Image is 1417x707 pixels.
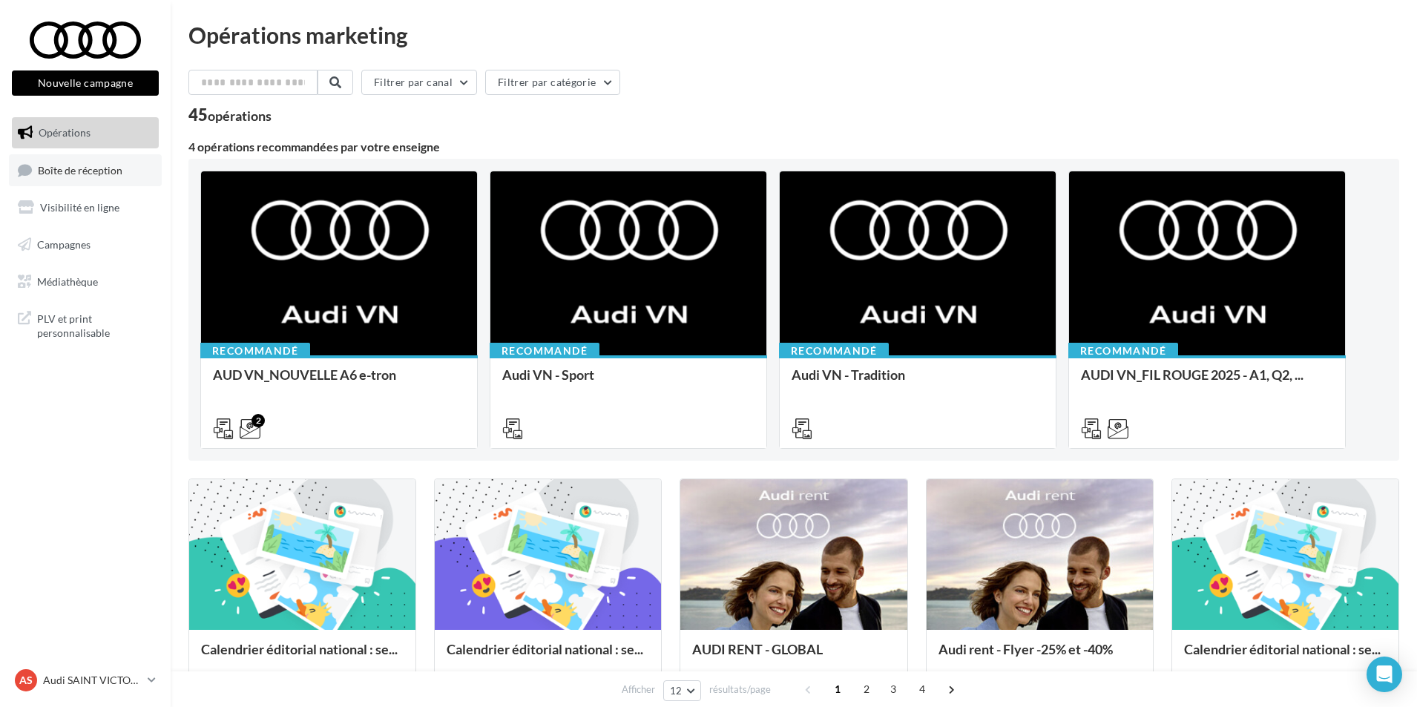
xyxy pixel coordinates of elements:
a: PLV et print personnalisable [9,303,162,346]
a: AS Audi SAINT VICTORET [12,666,159,694]
div: 4 opérations recommandées par votre enseigne [188,141,1399,153]
button: Filtrer par catégorie [485,70,620,95]
span: AUD VN_NOUVELLE A6 e-tron [213,366,396,383]
div: Recommandé [1068,343,1178,359]
div: Recommandé [490,343,599,359]
div: 45 [188,107,272,123]
span: Audi VN - Sport [502,366,594,383]
span: PLV et print personnalisable [37,309,153,341]
span: Campagnes [37,238,91,251]
span: Boîte de réception [38,163,122,176]
span: AUDI RENT - GLOBAL [692,641,823,657]
a: Opérations [9,117,162,148]
span: 4 [910,677,934,701]
span: résultats/page [709,683,771,697]
a: Médiathèque [9,266,162,297]
span: 2 [855,677,878,701]
a: Campagnes [9,229,162,260]
span: Médiathèque [37,274,98,287]
span: 3 [881,677,905,701]
span: Visibilité en ligne [40,201,119,214]
span: AUDI VN_FIL ROUGE 2025 - A1, Q2, ... [1081,366,1303,383]
div: Recommandé [779,343,889,359]
div: Recommandé [200,343,310,359]
span: Calendrier éditorial national : se... [447,641,643,657]
span: Audi VN - Tradition [792,366,905,383]
button: Nouvelle campagne [12,70,159,96]
button: Filtrer par canal [361,70,477,95]
div: Open Intercom Messenger [1367,657,1402,692]
span: Opérations [39,126,91,139]
a: Boîte de réception [9,154,162,186]
div: Opérations marketing [188,24,1399,46]
div: 2 [251,414,265,427]
span: Calendrier éditorial national : se... [201,641,398,657]
div: opérations [208,109,272,122]
span: 12 [670,685,683,697]
span: AS [19,673,33,688]
a: Visibilité en ligne [9,192,162,223]
button: 12 [663,680,701,701]
span: 1 [826,677,849,701]
span: Afficher [622,683,655,697]
p: Audi SAINT VICTORET [43,673,142,688]
span: Audi rent - Flyer -25% et -40% [938,641,1113,657]
span: Calendrier éditorial national : se... [1184,641,1381,657]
